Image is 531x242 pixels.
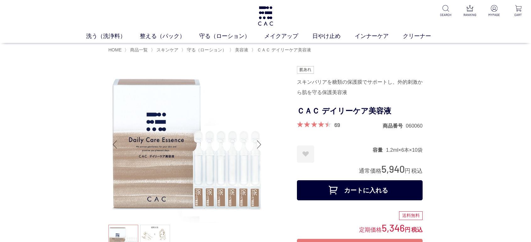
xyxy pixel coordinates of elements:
a: 商品一覧 [129,47,148,52]
a: SEARCH [438,5,453,17]
a: MYPAGE [486,5,502,17]
dd: 060060 [406,123,423,129]
span: 守る（ローション） [187,47,227,52]
li: 〉 [151,47,180,53]
span: 定期価格 [359,226,382,233]
p: MYPAGE [486,13,502,17]
div: Next slide [253,132,265,157]
p: CART [511,13,526,17]
img: 肌あれ [297,66,314,74]
a: 整える（パック） [140,32,199,40]
span: 円 [405,168,410,174]
a: 洗う（洗浄料） [86,32,140,40]
button: カートに入れる [297,180,423,200]
a: 守る（ローション） [199,32,264,40]
span: ＣＡＣ デイリーケア美容液 [257,47,311,52]
p: SEARCH [438,13,453,17]
span: 円 [405,227,410,233]
div: 送料無料 [399,211,423,220]
a: 日やけ止め [312,32,355,40]
span: スキンケア [156,47,178,52]
span: 美容液 [235,47,248,52]
a: クリーナー [403,32,445,40]
li: 〉 [229,47,250,53]
img: logo [257,6,274,26]
div: Previous slide [108,132,121,157]
span: 税込 [411,227,423,233]
a: メイクアップ [264,32,312,40]
a: スキンケア [155,47,178,52]
div: スキンバリアを糖類の保護膜でサポートし、外的刺激から肌を守る保護美容液 [297,77,423,98]
span: 5,940 [381,163,405,175]
li: 〉 [251,47,313,53]
dt: 商品番号 [383,123,406,129]
a: RANKING [462,5,478,17]
a: ＣＡＣ デイリーケア美容液 [256,47,311,52]
a: お気に入りに登録する [297,145,314,163]
span: 通常価格 [359,168,381,174]
span: 税込 [411,168,423,174]
span: 商品一覧 [130,47,148,52]
h1: ＣＡＣ デイリーケア美容液 [297,104,423,118]
a: 守る（ローション） [186,47,227,52]
dd: 1.2ml×6本×10袋 [386,147,423,153]
a: HOME [108,47,122,52]
li: 〉 [181,47,228,53]
a: インナーケア [355,32,403,40]
a: 69 [334,121,340,128]
li: 〉 [124,47,149,53]
img: ＣＡＣ デイリーケア美容液 [108,66,265,223]
a: CART [511,5,526,17]
span: 5,346 [382,222,405,234]
p: RANKING [462,13,478,17]
a: 美容液 [234,47,248,52]
dt: 容量 [373,147,386,153]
